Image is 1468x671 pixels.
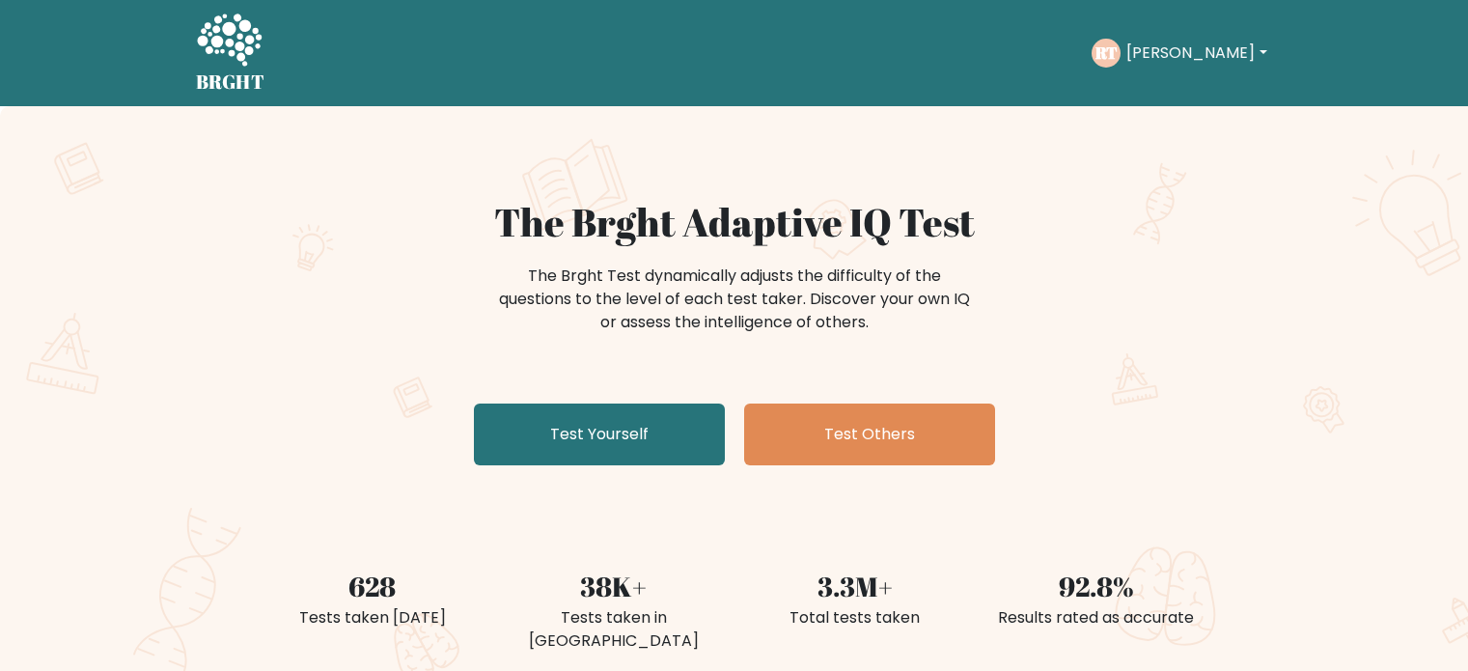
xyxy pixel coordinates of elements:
a: Test Others [744,404,995,465]
h5: BRGHT [196,70,265,94]
div: Results rated as accurate [987,606,1205,629]
h1: The Brght Adaptive IQ Test [263,199,1205,245]
div: 92.8% [987,566,1205,606]
div: The Brght Test dynamically adjusts the difficulty of the questions to the level of each test take... [493,265,976,334]
a: BRGHT [196,8,265,98]
a: Test Yourself [474,404,725,465]
div: 628 [263,566,482,606]
div: Total tests taken [746,606,964,629]
div: 38K+ [505,566,723,606]
text: RT [1094,42,1118,64]
div: Tests taken [DATE] [263,606,482,629]
div: Tests taken in [GEOGRAPHIC_DATA] [505,606,723,653]
div: 3.3M+ [746,566,964,606]
button: [PERSON_NAME] [1121,41,1272,66]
